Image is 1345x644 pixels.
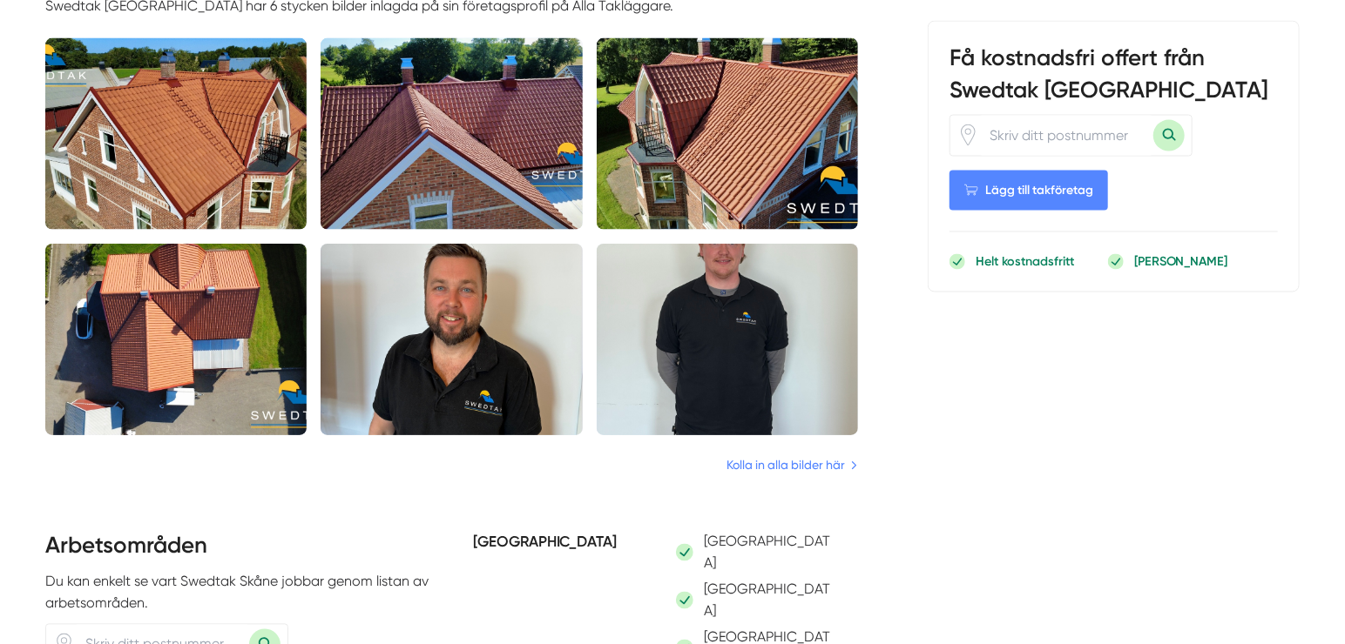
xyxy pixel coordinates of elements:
[45,571,431,615] p: Du kan enkelt se vart Swedtak Skåne jobbar genom listan av arbetsområden.
[979,115,1153,155] input: Skriv ditt postnummer
[597,244,858,435] img: Bild på Swedtak Skåne – takläggare i Skåne län
[321,38,582,230] img: Bild på Swedtak Skåne – takföretag & takläggare i Helsingborg (Skåne län)
[1134,253,1228,271] p: [PERSON_NAME]
[1153,120,1185,151] button: Sök med postnummer
[321,244,582,435] img: Företagsbild på Swedtak Skåne – Ett takföretag i Skåne län 2025
[704,579,837,623] p: [GEOGRAPHIC_DATA]
[473,531,634,559] h5: [GEOGRAPHIC_DATA]
[727,456,858,475] a: Kolla in alla bilder här
[704,531,837,575] p: [GEOGRAPHIC_DATA]
[45,531,431,571] h3: Arbetsområden
[45,38,307,230] img: Bild på Swedtak Skåne – takläggare i Skåne län
[957,124,979,146] span: Klicka för att använda din position.
[957,124,979,146] svg: Pin / Karta
[950,171,1108,211] : Lägg till takföretag
[976,253,1074,271] p: Helt kostnadsfritt
[45,244,307,435] img: Företagsbild på Swedtak Skåne – takläggare i Skåne län
[597,38,858,230] img: Företagsbild på Swedtak Skåne – En takläggare i Skåne län
[950,43,1278,114] h3: Få kostnadsfri offert från Swedtak [GEOGRAPHIC_DATA]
